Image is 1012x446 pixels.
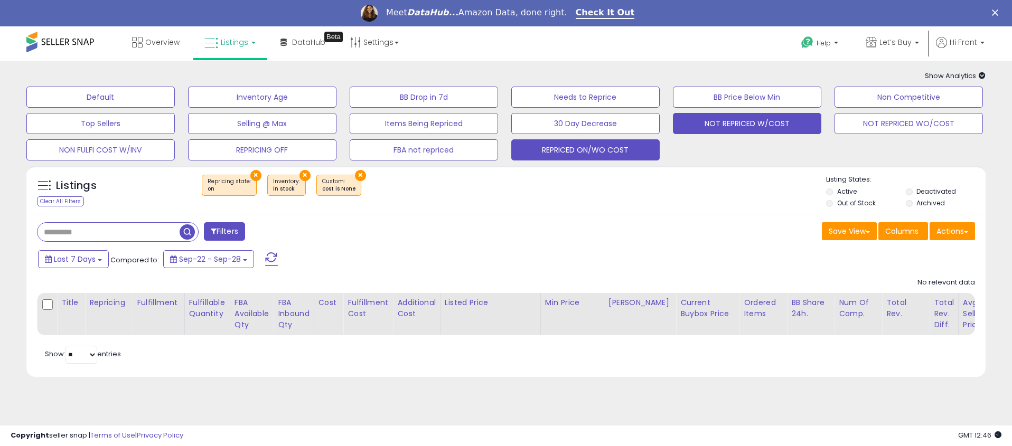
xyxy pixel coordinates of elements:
[673,87,821,108] button: BB Price Below Min
[837,198,876,207] label: Out of Stock
[511,139,660,160] button: REPRICED ON/WO COST
[137,430,183,440] a: Privacy Policy
[445,297,536,308] div: Listed Price
[791,297,830,319] div: BB Share 24h.
[950,37,977,48] span: Hi Front
[350,113,498,134] button: Items Being Repriced
[322,177,355,193] span: Custom:
[322,185,355,193] div: cost is None
[879,37,912,48] span: Let’s Buy
[145,37,180,48] span: Overview
[273,26,333,58] a: DataHub
[916,187,956,196] label: Deactivated
[110,255,159,265] span: Compared to:
[318,297,339,308] div: Cost
[355,170,366,181] button: ×
[124,26,188,58] a: Overview
[744,297,782,319] div: Ordered Items
[680,297,735,319] div: Current Buybox Price
[930,222,975,240] button: Actions
[878,222,928,240] button: Columns
[188,113,336,134] button: Selling @ Max
[350,87,498,108] button: BB Drop in 7d
[188,139,336,160] button: REPRICING OFF
[26,113,175,134] button: Top Sellers
[917,278,975,288] div: No relevant data
[324,32,343,42] div: Tooltip anchor
[576,7,635,19] a: Check It Out
[350,139,498,160] button: FBA not repriced
[179,254,241,264] span: Sep-22 - Sep-28
[822,222,877,240] button: Save View
[361,5,378,22] img: Profile image for Georgie
[837,187,857,196] label: Active
[885,226,919,236] span: Columns
[817,39,831,48] span: Help
[292,37,325,48] span: DataHub
[11,430,49,440] strong: Copyright
[137,297,180,308] div: Fulfillment
[45,349,121,359] span: Show: entries
[835,113,983,134] button: NOT REPRICED WO/COST
[916,198,945,207] label: Archived
[235,297,269,330] div: FBA Available Qty
[608,297,671,308] div: [PERSON_NAME]
[407,7,458,17] i: DataHub...
[936,37,985,61] a: Hi Front
[189,297,226,319] div: Fulfillable Quantity
[963,297,1001,330] div: Avg Selling Price
[886,297,925,319] div: Total Rev.
[835,87,983,108] button: Non Competitive
[26,139,175,160] button: NON FULFI COST W/INV
[90,430,135,440] a: Terms of Use
[992,10,1002,16] div: Close
[89,297,128,308] div: Repricing
[54,254,96,264] span: Last 7 Days
[299,170,311,181] button: ×
[925,71,986,81] span: Show Analytics
[208,185,251,193] div: on
[11,431,183,441] div: seller snap | |
[934,297,954,330] div: Total Rev. Diff.
[250,170,261,181] button: ×
[348,297,388,319] div: Fulfillment Cost
[793,28,849,61] a: Help
[839,297,877,319] div: Num of Comp.
[37,196,84,206] div: Clear All Filters
[858,26,927,61] a: Let’s Buy
[673,113,821,134] button: NOT REPRICED W/COST
[511,113,660,134] button: 30 Day Decrease
[386,7,567,18] div: Meet Amazon Data, done right.
[958,430,1001,440] span: 2025-10-6 12:46 GMT
[342,26,407,58] a: Settings
[273,177,300,193] span: Inventory :
[278,297,310,330] div: FBA inbound Qty
[826,175,986,185] p: Listing States:
[511,87,660,108] button: Needs to Reprice
[208,177,251,193] span: Repricing state :
[273,185,300,193] div: in stock
[801,36,814,49] i: Get Help
[56,178,97,193] h5: Listings
[196,26,264,58] a: Listings
[61,297,80,308] div: Title
[38,250,109,268] button: Last 7 Days
[397,297,436,319] div: Additional Cost
[545,297,599,308] div: Min Price
[204,222,245,241] button: Filters
[188,87,336,108] button: Inventory Age
[26,87,175,108] button: Default
[221,37,248,48] span: Listings
[163,250,254,268] button: Sep-22 - Sep-28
